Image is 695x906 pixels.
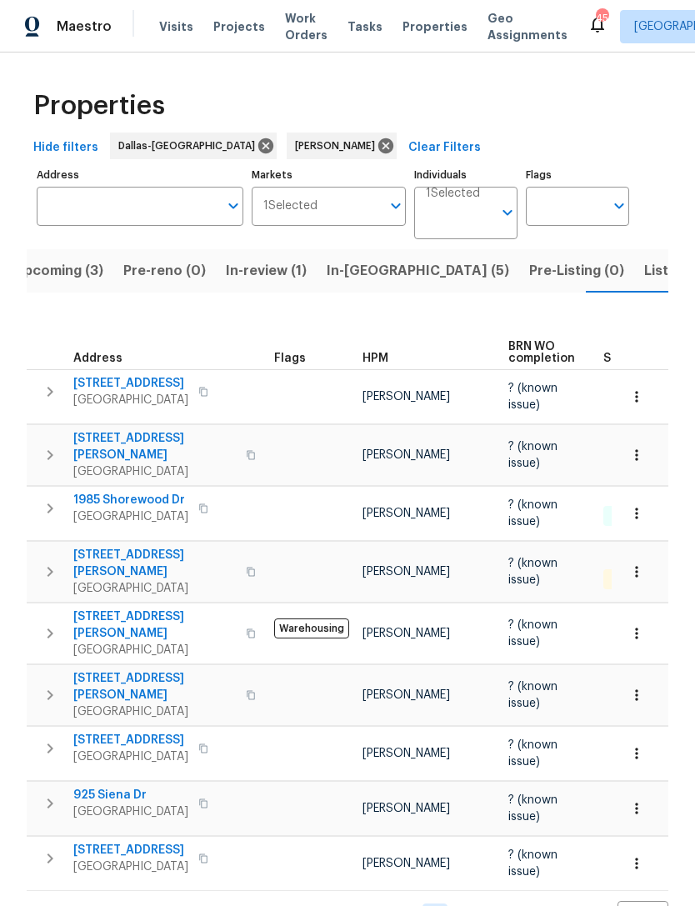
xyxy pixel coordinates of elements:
[73,803,188,820] span: [GEOGRAPHIC_DATA]
[73,858,188,875] span: [GEOGRAPHIC_DATA]
[362,449,450,461] span: [PERSON_NAME]
[123,259,206,283] span: Pre-reno (0)
[362,689,450,701] span: [PERSON_NAME]
[252,170,407,180] label: Markets
[414,170,517,180] label: Individuals
[73,670,236,703] span: [STREET_ADDRESS][PERSON_NAME]
[73,703,236,720] span: [GEOGRAPHIC_DATA]
[73,842,188,858] span: [STREET_ADDRESS]
[73,375,188,392] span: [STREET_ADDRESS]
[605,508,651,523] span: 1 Done
[213,18,265,35] span: Projects
[384,194,407,218] button: Open
[362,628,450,639] span: [PERSON_NAME]
[274,618,349,638] span: Warehousing
[73,580,236,597] span: [GEOGRAPHIC_DATA]
[508,739,557,768] span: ? (known issue)
[508,499,557,528] span: ? (known issue)
[508,794,557,823] span: ? (known issue)
[362,566,450,578] span: [PERSON_NAME]
[508,341,575,364] span: BRN WO completion
[73,608,236,642] span: [STREET_ADDRESS][PERSON_NAME]
[607,194,631,218] button: Open
[508,619,557,648] span: ? (known issue)
[362,803,450,814] span: [PERSON_NAME]
[327,259,509,283] span: In-[GEOGRAPHIC_DATA] (5)
[73,492,188,508] span: 1985 Shorewood Dr
[73,463,236,480] span: [GEOGRAPHIC_DATA]
[222,194,245,218] button: Open
[263,199,317,213] span: 1 Selected
[14,259,103,283] span: Upcoming (3)
[226,259,307,283] span: In-review (1)
[408,138,481,158] span: Clear Filters
[118,138,262,154] span: Dallas-[GEOGRAPHIC_DATA]
[295,138,382,154] span: [PERSON_NAME]
[274,353,306,364] span: Flags
[402,18,467,35] span: Properties
[362,353,388,364] span: HPM
[27,133,105,163] button: Hide filters
[362,858,450,869] span: [PERSON_NAME]
[287,133,397,159] div: [PERSON_NAME]
[73,392,188,408] span: [GEOGRAPHIC_DATA]
[362,508,450,519] span: [PERSON_NAME]
[73,787,188,803] span: 925 Siena Dr
[73,732,188,748] span: [STREET_ADDRESS]
[73,642,236,658] span: [GEOGRAPHIC_DATA]
[362,391,450,403] span: [PERSON_NAME]
[508,849,557,878] span: ? (known issue)
[487,10,567,43] span: Geo Assignments
[508,441,557,469] span: ? (known issue)
[159,18,193,35] span: Visits
[508,383,557,411] span: ? (known issue)
[508,681,557,709] span: ? (known issue)
[57,18,112,35] span: Maestro
[73,547,236,580] span: [STREET_ADDRESS][PERSON_NAME]
[603,353,657,364] span: Summary
[33,98,165,114] span: Properties
[73,430,236,463] span: [STREET_ADDRESS][PERSON_NAME]
[496,201,519,224] button: Open
[73,353,122,364] span: Address
[508,558,557,586] span: ? (known issue)
[285,10,327,43] span: Work Orders
[110,133,277,159] div: Dallas-[GEOGRAPHIC_DATA]
[605,572,641,586] span: 1 QC
[73,748,188,765] span: [GEOGRAPHIC_DATA]
[526,170,629,180] label: Flags
[347,21,382,33] span: Tasks
[362,748,450,759] span: [PERSON_NAME]
[426,187,480,201] span: 1 Selected
[37,170,243,180] label: Address
[73,508,188,525] span: [GEOGRAPHIC_DATA]
[33,138,98,158] span: Hide filters
[529,259,624,283] span: Pre-Listing (0)
[596,10,607,27] div: 45
[402,133,487,163] button: Clear Filters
